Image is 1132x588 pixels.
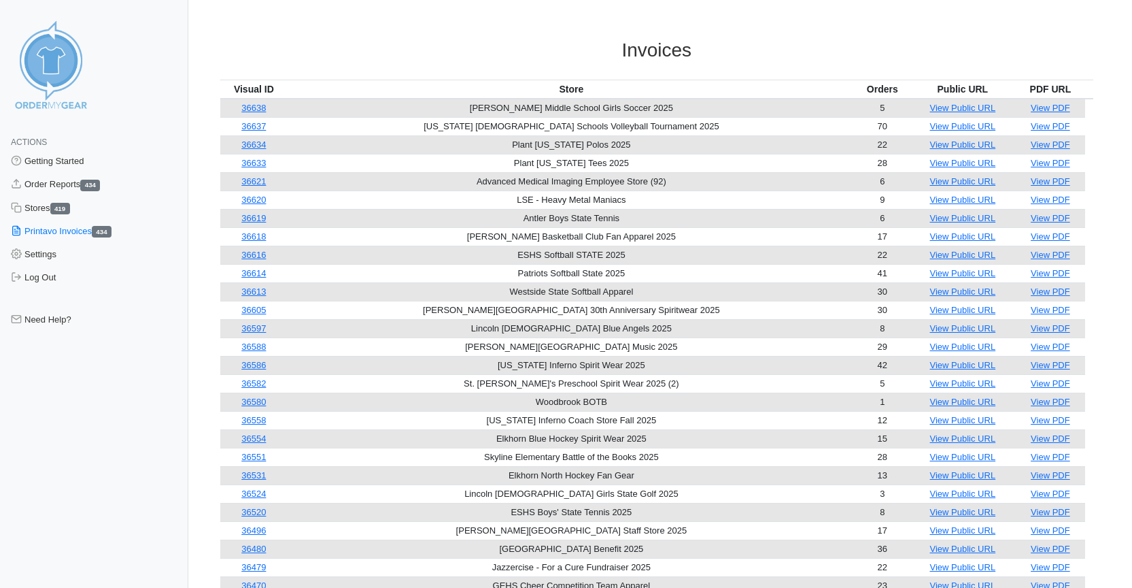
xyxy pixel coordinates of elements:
td: [GEOGRAPHIC_DATA] Benefit 2025 [288,540,855,558]
a: 36618 [241,231,266,242]
td: [US_STATE] Inferno Spirit Wear 2025 [288,356,855,374]
a: 36614 [241,268,266,278]
span: 419 [50,203,70,214]
a: 36531 [241,470,266,480]
a: 36558 [241,415,266,425]
a: View Public URL [930,397,996,407]
a: 36597 [241,323,266,333]
td: 6 [855,209,910,227]
a: View Public URL [930,489,996,499]
td: Elkhorn Blue Hockey Spirit Wear 2025 [288,429,855,448]
td: 70 [855,117,910,135]
a: View Public URL [930,562,996,572]
a: View Public URL [930,415,996,425]
td: 30 [855,282,910,301]
a: 36638 [241,103,266,113]
a: View PDF [1031,397,1070,407]
a: View Public URL [930,176,996,186]
a: View PDF [1031,507,1070,517]
td: Skyline Elementary Battle of the Books 2025 [288,448,855,466]
th: Public URL [910,80,1016,99]
a: View PDF [1031,470,1070,480]
td: LSE - Heavy Metal Maniacs [288,191,855,209]
td: [US_STATE] Inferno Coach Store Fall 2025 [288,411,855,429]
h3: Invoices [220,39,1094,62]
a: 36551 [241,452,266,462]
td: St. [PERSON_NAME]'s Preschool Spirit Wear 2025 (2) [288,374,855,393]
a: View Public URL [930,434,996,444]
td: 22 [855,135,910,154]
td: 28 [855,448,910,466]
a: View Public URL [930,360,996,370]
td: 12 [855,411,910,429]
td: 22 [855,246,910,264]
td: Plant [US_STATE] Tees 2025 [288,154,855,172]
a: View PDF [1031,213,1070,223]
a: View PDF [1031,562,1070,572]
td: 28 [855,154,910,172]
a: 36520 [241,507,266,517]
a: 36586 [241,360,266,370]
td: ESHS Softball STATE 2025 [288,246,855,264]
a: View PDF [1031,544,1070,554]
td: Woodbrook BOTB [288,393,855,411]
td: 36 [855,540,910,558]
td: Lincoln [DEMOGRAPHIC_DATA] Blue Angels 2025 [288,319,855,338]
th: Orders [855,80,910,99]
a: View PDF [1031,140,1070,150]
a: 36619 [241,213,266,223]
td: [PERSON_NAME] Middle School Girls Soccer 2025 [288,99,855,118]
span: 434 [92,226,112,238]
td: 5 [855,374,910,393]
a: View PDF [1031,287,1070,297]
td: 8 [855,503,910,521]
a: View Public URL [930,103,996,113]
td: Lincoln [DEMOGRAPHIC_DATA] Girls State Golf 2025 [288,485,855,503]
th: PDF URL [1016,80,1085,99]
td: 41 [855,264,910,282]
a: View PDF [1031,489,1070,499]
a: View PDF [1031,103,1070,113]
td: 3 [855,485,910,503]
a: 36620 [241,195,266,205]
a: View PDF [1031,415,1070,425]
a: View PDF [1031,176,1070,186]
td: 6 [855,172,910,191]
a: View Public URL [930,158,996,168]
a: 36616 [241,250,266,260]
a: 36582 [241,378,266,389]
th: Visual ID [220,80,288,99]
a: 36554 [241,434,266,444]
a: View PDF [1031,378,1070,389]
a: View Public URL [930,525,996,536]
td: [PERSON_NAME][GEOGRAPHIC_DATA] Staff Store 2025 [288,521,855,540]
a: View PDF [1031,121,1070,131]
a: View Public URL [930,378,996,389]
td: 8 [855,319,910,338]
a: View Public URL [930,195,996,205]
td: 30 [855,301,910,319]
a: View Public URL [930,213,996,223]
td: 17 [855,227,910,246]
a: View Public URL [930,268,996,278]
td: Westside State Softball Apparel [288,282,855,301]
a: View Public URL [930,287,996,297]
a: View PDF [1031,305,1070,315]
a: View PDF [1031,323,1070,333]
a: View PDF [1031,452,1070,462]
td: 42 [855,356,910,374]
a: View Public URL [930,250,996,260]
span: 434 [80,180,100,191]
td: Patriots Softball State 2025 [288,264,855,282]
a: 36613 [241,287,266,297]
a: View Public URL [930,507,996,517]
a: View Public URL [930,231,996,242]
a: View Public URL [930,452,996,462]
span: Actions [11,137,47,147]
td: 1 [855,393,910,411]
a: 36633 [241,158,266,168]
td: Advanced Medical Imaging Employee Store (92) [288,172,855,191]
a: 36479 [241,562,266,572]
a: 36580 [241,397,266,407]
td: ESHS Boys' State Tennis 2025 [288,503,855,521]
